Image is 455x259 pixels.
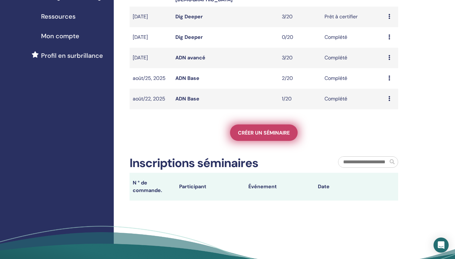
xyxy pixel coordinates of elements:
span: Créer un séminaire [238,129,290,136]
a: Dig Deeper [175,13,203,20]
h2: Inscriptions séminaires [130,156,258,171]
span: Mon compte [41,31,79,41]
div: Open Intercom Messenger [434,238,449,253]
span: Ressources [41,12,76,21]
td: Complété [321,48,385,68]
span: Profil en surbrillance [41,51,103,60]
th: Date [315,173,384,201]
th: Événement [245,173,315,201]
td: Complété [321,68,385,89]
td: Complété [321,89,385,109]
a: Dig Deeper [175,34,203,40]
td: août/25, 2025 [130,68,172,89]
td: Complété [321,27,385,48]
td: Prêt à certifier [321,7,385,27]
td: 3/20 [279,7,321,27]
td: [DATE] [130,27,172,48]
td: août/22, 2025 [130,89,172,109]
td: 3/20 [279,48,321,68]
a: ADN avancé [175,54,205,61]
td: 2/20 [279,68,321,89]
a: ADN Base [175,95,199,102]
td: 1/20 [279,89,321,109]
a: Créer un séminaire [230,124,298,141]
th: Participant [176,173,246,201]
th: N ° de commande. [130,173,176,201]
td: [DATE] [130,48,172,68]
td: 0/20 [279,27,321,48]
td: [DATE] [130,7,172,27]
a: ADN Base [175,75,199,81]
